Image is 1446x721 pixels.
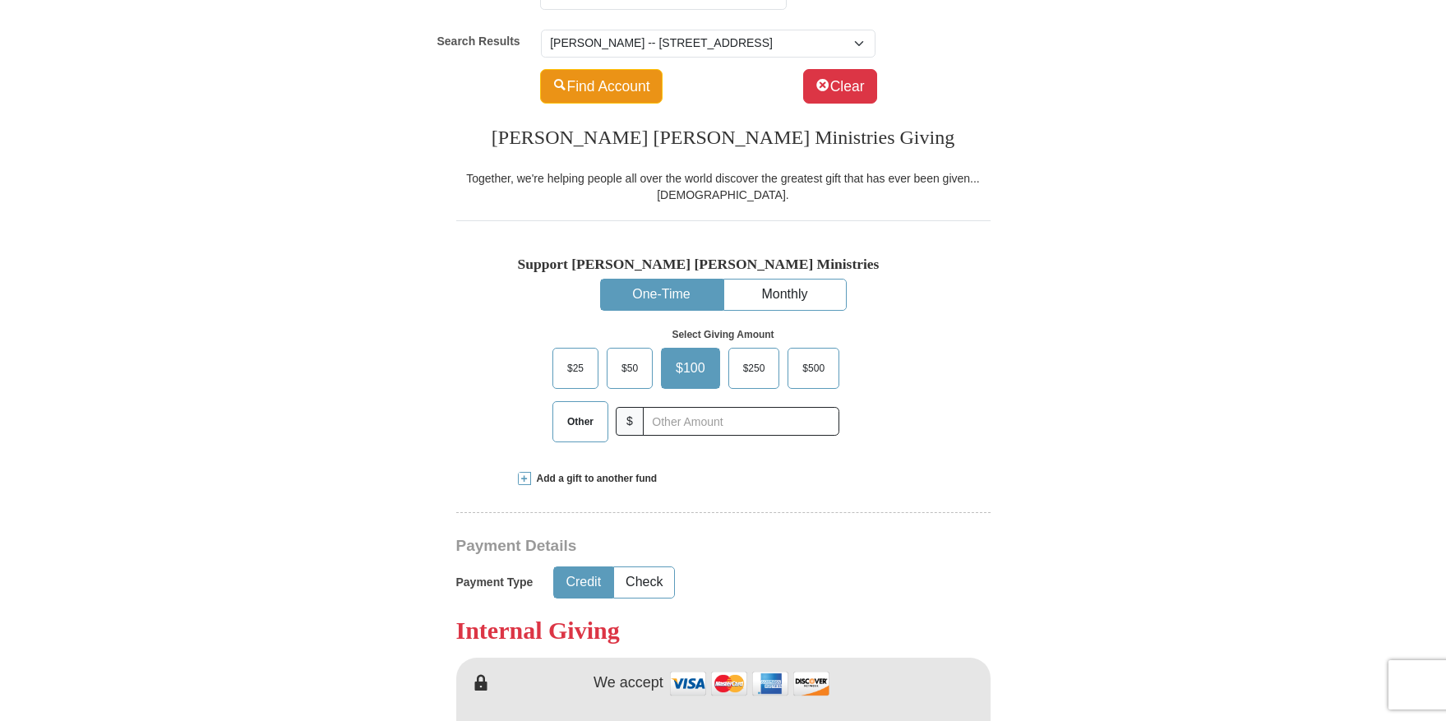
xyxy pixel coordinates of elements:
[614,567,674,598] button: Check
[456,170,991,203] div: Together, we're helping people all over the world discover the greatest gift that has ever been g...
[594,674,663,692] h4: We accept
[616,407,644,436] span: $
[518,256,929,273] h5: Support [PERSON_NAME] [PERSON_NAME] Ministries
[803,69,877,104] button: Clear
[456,575,534,589] h5: Payment Type
[668,666,832,701] img: credit cards accepted
[735,356,774,381] span: $250
[541,30,875,58] select: Default select example
[601,280,723,310] button: One-Time
[456,616,991,645] h3: Internal Giving
[668,356,714,381] span: $100
[456,537,875,556] h3: Payment Details
[643,407,839,436] input: Other Amount
[794,356,833,381] span: $500
[672,329,774,340] strong: Select Giving Amount
[456,109,991,170] h3: [PERSON_NAME] [PERSON_NAME] Ministries Giving
[724,280,846,310] button: Monthly
[540,69,663,104] button: Find Account
[554,567,612,598] button: Credit
[437,33,520,53] label: Search Results
[613,356,646,381] span: $50
[559,409,602,434] span: Other
[531,472,658,486] span: Add a gift to another fund
[559,356,592,381] span: $25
